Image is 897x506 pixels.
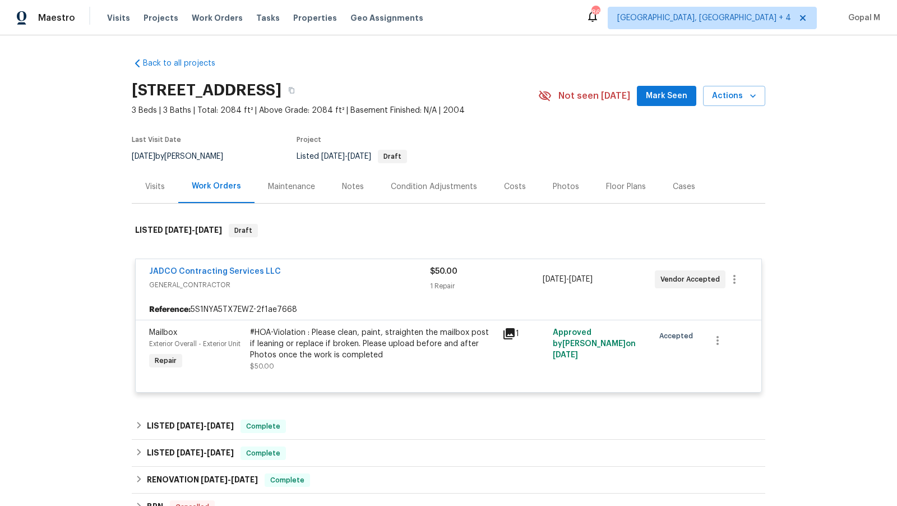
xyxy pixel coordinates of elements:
span: Tasks [256,14,280,22]
span: - [165,226,222,234]
h6: LISTED [147,447,234,460]
span: Last Visit Date [132,136,181,143]
h6: LISTED [147,420,234,433]
div: Work Orders [192,181,241,192]
span: Repair [150,355,181,366]
span: Complete [242,448,285,459]
h2: [STREET_ADDRESS] [132,85,281,96]
div: Costs [504,181,526,192]
button: Mark Seen [637,86,696,107]
span: Listed [297,153,407,160]
h6: LISTED [135,224,222,237]
span: [DATE] [569,275,593,283]
div: LISTED [DATE]-[DATE]Draft [132,213,765,249]
span: [DATE] [165,226,192,234]
span: Projects [144,12,178,24]
span: Vendor Accepted [660,274,724,285]
span: Actions [712,89,756,103]
div: 5S1NYA5TX7EWZ-2f1ae7668 [136,300,761,320]
span: [DATE] [231,476,258,484]
div: Photos [553,181,579,192]
span: Complete [266,475,309,486]
div: Cases [673,181,695,192]
span: [DATE] [348,153,371,160]
span: [DATE] [201,476,228,484]
span: Accepted [659,330,697,342]
button: Copy Address [281,80,302,100]
div: Notes [342,181,364,192]
span: $50.00 [430,268,457,275]
span: Draft [379,153,406,160]
div: 1 [502,327,546,341]
span: [DATE] [321,153,345,160]
span: - [201,476,258,484]
span: Maestro [38,12,75,24]
span: Properties [293,12,337,24]
span: [DATE] [543,275,566,283]
span: Gopal M [844,12,880,24]
div: Visits [145,181,165,192]
span: Draft [230,225,257,236]
a: Back to all projects [132,58,239,69]
div: Condition Adjustments [391,181,477,192]
div: RENOVATION [DATE]-[DATE]Complete [132,467,765,494]
span: [DATE] [207,449,234,457]
div: LISTED [DATE]-[DATE]Complete [132,413,765,440]
span: Complete [242,421,285,432]
div: Maintenance [268,181,315,192]
span: Exterior Overall - Exterior Unit [149,341,241,347]
span: [GEOGRAPHIC_DATA], [GEOGRAPHIC_DATA] + 4 [617,12,791,24]
span: [DATE] [195,226,222,234]
span: Not seen [DATE] [558,90,630,102]
a: JADCO Contracting Services LLC [149,268,281,275]
span: Approved by [PERSON_NAME] on [553,329,636,359]
span: Mark Seen [646,89,687,103]
button: Actions [703,86,765,107]
span: Visits [107,12,130,24]
h6: RENOVATION [147,473,258,487]
div: 86 [591,7,599,18]
span: Work Orders [192,12,243,24]
span: - [177,449,234,457]
div: Floor Plans [606,181,646,192]
span: [DATE] [553,351,578,359]
span: - [321,153,371,160]
span: Project [297,136,321,143]
span: Mailbox [149,329,177,337]
span: [DATE] [207,422,234,430]
span: GENERAL_CONTRACTOR [149,279,430,291]
span: [DATE] [132,153,155,160]
span: 3 Beds | 3 Baths | Total: 2084 ft² | Above Grade: 2084 ft² | Basement Finished: N/A | 2004 [132,105,538,116]
span: $50.00 [250,363,274,370]
b: Reference: [149,304,191,315]
span: [DATE] [177,449,204,457]
div: 1 Repair [430,280,542,292]
div: by [PERSON_NAME] [132,150,237,163]
span: - [543,274,593,285]
div: LISTED [DATE]-[DATE]Complete [132,440,765,467]
span: - [177,422,234,430]
div: #HOA-Violation : Please clean, paint, straighten the mailbox post if leaning or replace if broken... [250,327,496,361]
span: Geo Assignments [350,12,423,24]
span: [DATE] [177,422,204,430]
